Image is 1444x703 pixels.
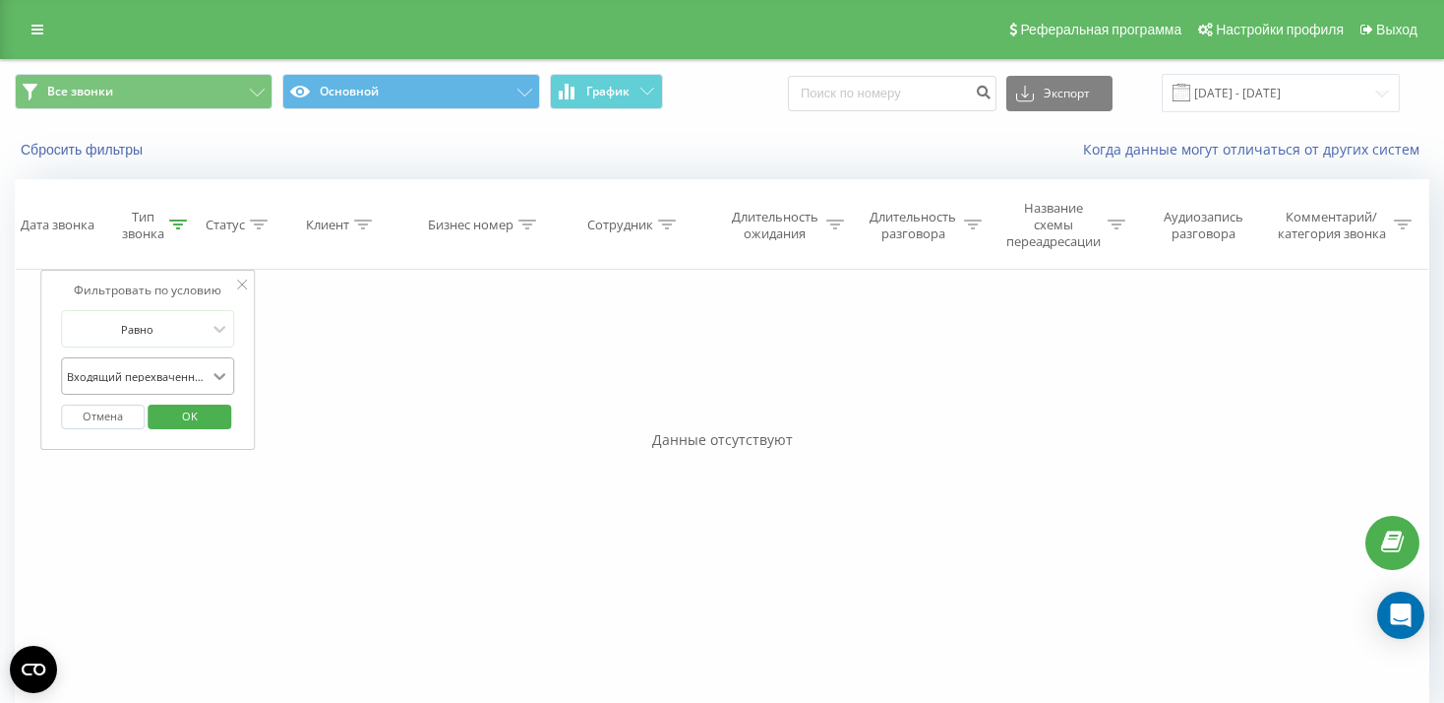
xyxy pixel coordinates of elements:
span: Все звонки [47,84,113,99]
span: Выход [1376,22,1417,37]
div: Клиент [306,217,349,233]
div: Фильтровать по условию [61,281,234,300]
div: Бизнес номер [428,217,513,233]
span: График [586,85,630,98]
button: Экспорт [1006,76,1113,111]
div: Open Intercom Messenger [1377,592,1424,639]
span: Реферальная программа [1020,22,1181,37]
div: Сотрудник [587,217,653,233]
button: Open CMP widget [10,646,57,693]
button: OK [148,405,231,429]
button: Все звонки [15,74,272,109]
input: Поиск по номеру [788,76,996,111]
button: Основной [282,74,540,109]
div: Аудиозапись разговора [1148,209,1258,242]
div: Длительность ожидания [729,209,821,242]
a: Когда данные могут отличаться от других систем [1083,140,1429,159]
div: Тип звонка [121,209,164,242]
div: Комментарий/категория звонка [1274,209,1389,242]
div: Дата звонка [21,217,94,233]
button: Отмена [61,405,145,429]
div: Статус [206,217,245,233]
div: Длительность разговора [867,209,959,242]
button: Сбросить фильтры [15,141,152,159]
span: OK [162,401,217,431]
span: Настройки профиля [1216,22,1344,37]
div: Данные отсутствуют [15,430,1429,450]
div: Название схемы переадресации [1004,200,1103,250]
button: График [550,74,663,109]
